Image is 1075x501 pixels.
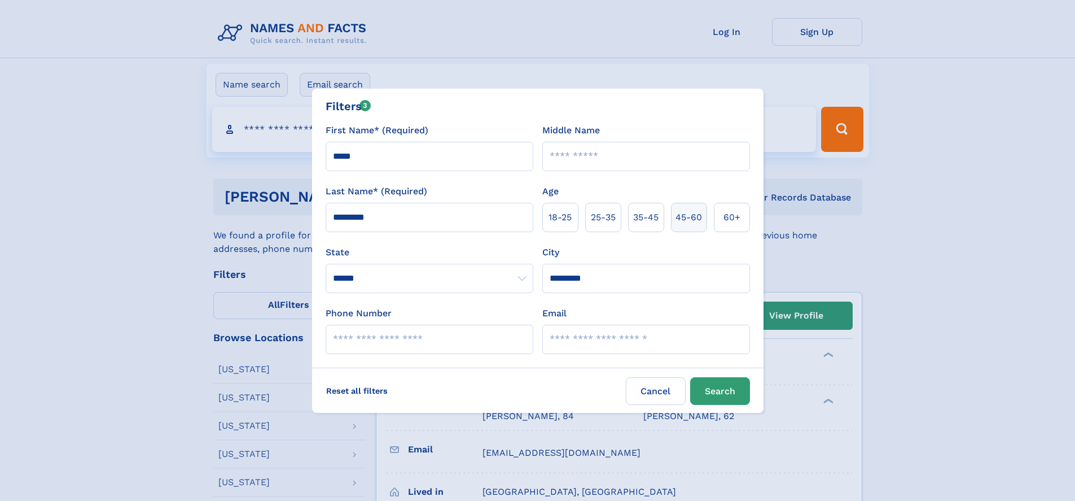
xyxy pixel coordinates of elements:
[633,211,659,224] span: 35‑45
[542,307,567,320] label: Email
[319,377,395,404] label: Reset all filters
[542,246,559,259] label: City
[326,307,392,320] label: Phone Number
[326,185,427,198] label: Last Name* (Required)
[723,211,740,224] span: 60+
[326,246,533,259] label: State
[542,185,559,198] label: Age
[326,124,428,137] label: First Name* (Required)
[326,98,371,115] div: Filters
[626,377,686,405] label: Cancel
[591,211,616,224] span: 25‑35
[690,377,750,405] button: Search
[549,211,572,224] span: 18‑25
[675,211,702,224] span: 45‑60
[542,124,600,137] label: Middle Name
